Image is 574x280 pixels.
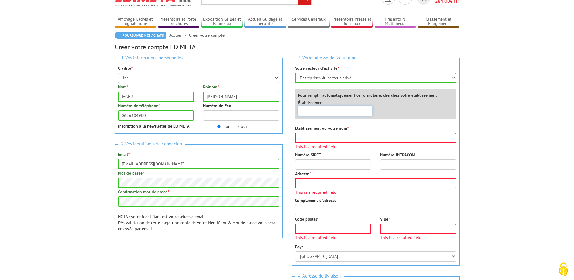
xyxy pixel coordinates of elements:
span: This is a required field [295,190,456,194]
label: oui [235,123,247,129]
a: Présentoirs et Porte-brochures [158,17,200,27]
label: Pour remplir automatiquement ce formulaire, cherchez votre établissement [298,92,437,98]
a: Classement et Rangement [418,17,460,27]
label: Nom [118,84,128,90]
a: Accueil [169,32,189,38]
li: Créer votre compte [189,32,225,38]
p: NOTA : votre identifiant est votre adresse email. Dès validation de cette page, une copie de votr... [118,214,279,232]
label: Pays [295,244,303,250]
label: Confirmation mot de passe [118,189,169,195]
div: Établissement [294,100,377,116]
span: 1. Vos informations personnelles [118,54,186,62]
label: Numéro INTRACOM [380,152,415,158]
span: 2. Vos identifiants de connexion [118,140,185,148]
label: Adresse [295,171,311,177]
img: Cookies (fenêtre modale) [556,262,571,277]
label: Numéro de Fax [203,103,231,109]
a: Services Généraux [288,17,330,27]
label: non [217,123,231,129]
a: Affichage Cadres et Signalétique [115,17,156,27]
label: Etablissement ou votre nom [295,125,349,131]
span: This is a required field [380,235,456,240]
input: non [217,125,221,128]
a: Poursuivre mes achats [115,32,166,39]
input: oui [235,125,239,128]
label: Prénom [203,84,219,90]
span: 3. Votre adresse de facturation [295,54,359,62]
label: Mot de passe [118,170,144,176]
label: Code postal [295,216,318,222]
iframe: reCAPTCHA [115,249,207,272]
strong: Inscription à la newsletter de EDIMETA [118,123,189,129]
label: Numéro de téléphone [118,103,160,109]
a: Exposition Grilles et Panneaux [201,17,243,27]
a: Présentoirs Multimédia [375,17,416,27]
a: Accueil Guidage et Sécurité [244,17,286,27]
label: Civilité [118,65,133,71]
label: Complément d'adresse [295,197,336,203]
h2: Créer votre compte EDIMETA [115,43,460,51]
label: Votre secteur d'activité [295,65,339,71]
button: Cookies (fenêtre modale) [553,259,574,280]
a: Présentoirs Presse et Journaux [331,17,373,27]
span: This is a required field [295,145,456,149]
label: Email [118,151,130,157]
span: This is a required field [295,235,371,240]
label: Ville [380,216,390,222]
label: Numéro SIRET [295,152,321,158]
